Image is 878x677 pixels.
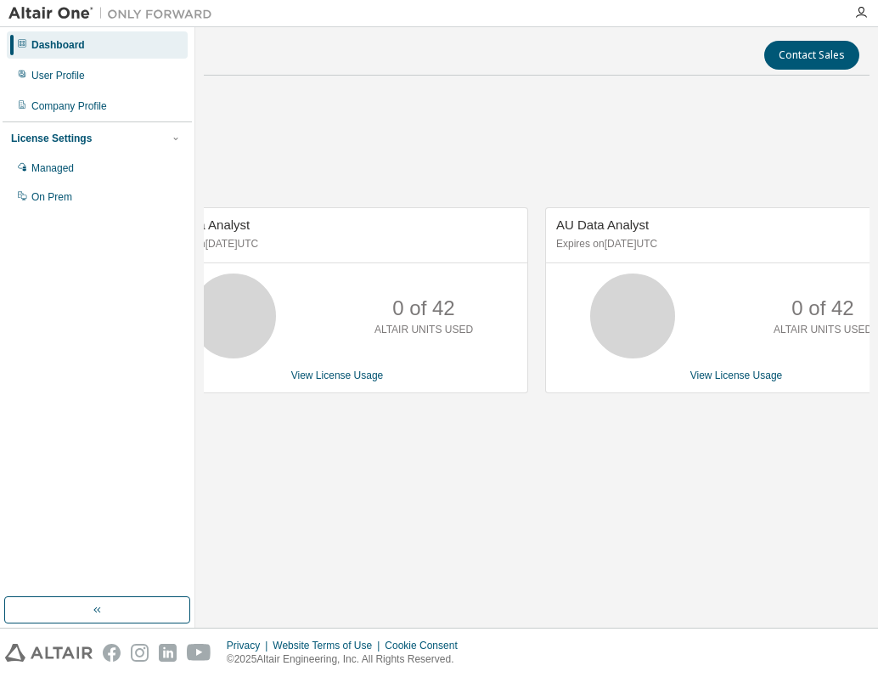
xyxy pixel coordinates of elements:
[103,644,121,662] img: facebook.svg
[556,217,649,232] span: AU Data Analyst
[374,323,473,337] p: ALTAIR UNITS USED
[31,161,74,175] div: Managed
[392,294,454,323] p: 0 of 42
[764,41,859,70] button: Contact Sales
[31,190,72,204] div: On Prem
[131,644,149,662] img: instagram.svg
[5,644,93,662] img: altair_logo.svg
[774,323,872,337] p: ALTAIR UNITS USED
[385,639,467,652] div: Cookie Consent
[157,237,513,251] p: Expires on [DATE] UTC
[159,644,177,662] img: linkedin.svg
[31,99,107,113] div: Company Profile
[291,370,384,381] a: View License Usage
[187,644,211,662] img: youtube.svg
[157,217,250,232] span: AU Data Analyst
[690,370,783,381] a: View License Usage
[227,652,468,667] p: © 2025 Altair Engineering, Inc. All Rights Reserved.
[11,132,92,145] div: License Settings
[791,294,853,323] p: 0 of 42
[273,639,385,652] div: Website Terms of Use
[31,69,85,82] div: User Profile
[31,38,85,52] div: Dashboard
[227,639,273,652] div: Privacy
[8,5,221,22] img: Altair One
